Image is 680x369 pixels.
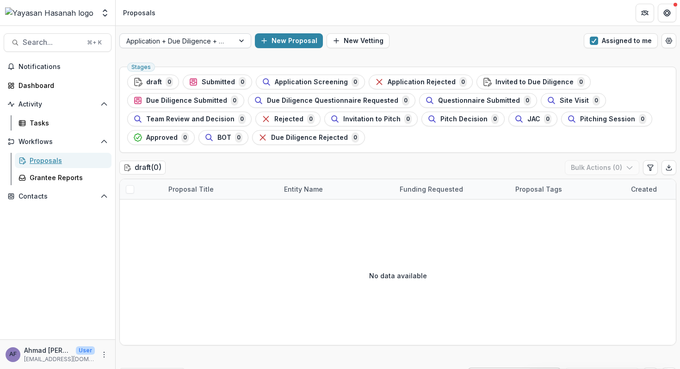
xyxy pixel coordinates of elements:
[123,8,155,18] div: Proposals
[24,345,72,355] p: Ahmad [PERSON_NAME] [PERSON_NAME]
[163,179,278,199] div: Proposal Title
[30,156,104,165] div: Proposals
[661,160,676,175] button: Export table data
[19,138,97,146] span: Workflows
[4,189,111,204] button: Open Contacts
[255,112,321,126] button: Rejected0
[23,38,81,47] span: Search...
[127,130,195,145] button: Approved0
[510,184,568,194] div: Proposal Tags
[544,114,551,124] span: 0
[99,4,111,22] button: Open entity switcher
[394,179,510,199] div: Funding Requested
[565,160,639,175] button: Bulk Actions (0)
[476,75,591,89] button: Invited to Due Diligence0
[146,134,178,142] span: Approved
[4,134,111,149] button: Open Workflows
[388,78,456,86] span: Application Rejected
[402,95,409,106] span: 0
[30,173,104,182] div: Grantee Reports
[343,115,401,123] span: Invitation to Pitch
[248,93,415,108] button: Due Diligence Questionnaire Requested0
[324,112,418,126] button: Invitation to Pitch0
[625,184,662,194] div: Created
[183,75,252,89] button: Submitted0
[577,77,585,87] span: 0
[275,78,348,86] span: Application Screening
[267,97,398,105] span: Due Diligence Questionnaire Requested
[394,184,469,194] div: Funding Requested
[19,81,104,90] div: Dashboard
[369,271,427,281] p: No data available
[15,153,111,168] a: Proposals
[131,64,151,70] span: Stages
[639,114,646,124] span: 0
[19,63,108,71] span: Notifications
[440,115,488,123] span: Pitch Decision
[146,115,235,123] span: Team Review and Decision
[271,134,348,142] span: Due Diligence Rejected
[15,170,111,185] a: Grantee Reports
[524,95,531,106] span: 0
[327,33,389,48] button: New Vetting
[99,349,110,360] button: More
[352,77,359,87] span: 0
[4,97,111,112] button: Open Activity
[352,132,359,143] span: 0
[5,7,93,19] img: Yayasan Hasanah logo
[15,115,111,131] a: Tasks
[419,93,537,108] button: Questionnaire Submitted0
[163,184,219,194] div: Proposal Title
[127,93,244,108] button: Due Diligence Submitted0
[508,112,557,126] button: JAC0
[9,351,17,357] div: Ahmad Afif Fahmi Ahmad Faizal
[661,33,676,48] button: Open table manager
[19,100,97,108] span: Activity
[119,6,159,19] nav: breadcrumb
[239,77,246,87] span: 0
[146,97,227,105] span: Due Diligence Submitted
[127,112,252,126] button: Team Review and Decision0
[459,77,467,87] span: 0
[560,97,589,105] span: Site Visit
[593,95,600,106] span: 0
[495,78,574,86] span: Invited to Due Diligence
[202,78,235,86] span: Submitted
[404,114,412,124] span: 0
[166,77,173,87] span: 0
[256,75,365,89] button: Application Screening0
[4,59,111,74] button: Notifications
[369,75,473,89] button: Application Rejected0
[19,193,97,200] span: Contacts
[4,33,111,52] button: Search...
[255,33,323,48] button: New Proposal
[491,114,499,124] span: 0
[198,130,248,145] button: BOT0
[580,115,635,123] span: Pitching Session
[119,161,166,174] h2: draft ( 0 )
[146,78,162,86] span: draft
[658,4,676,22] button: Get Help
[510,179,625,199] div: Proposal Tags
[231,95,238,106] span: 0
[24,355,95,363] p: [EMAIL_ADDRESS][DOMAIN_NAME]
[278,179,394,199] div: Entity Name
[4,78,111,93] a: Dashboard
[643,160,658,175] button: Edit table settings
[76,346,95,355] p: User
[181,132,189,143] span: 0
[235,132,242,143] span: 0
[217,134,231,142] span: BOT
[307,114,315,124] span: 0
[278,184,328,194] div: Entity Name
[127,75,179,89] button: draft0
[238,114,246,124] span: 0
[85,38,104,48] div: ⌘ + K
[541,93,606,108] button: Site Visit0
[252,130,365,145] button: Due Diligence Rejected0
[584,33,658,48] button: Assigned to me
